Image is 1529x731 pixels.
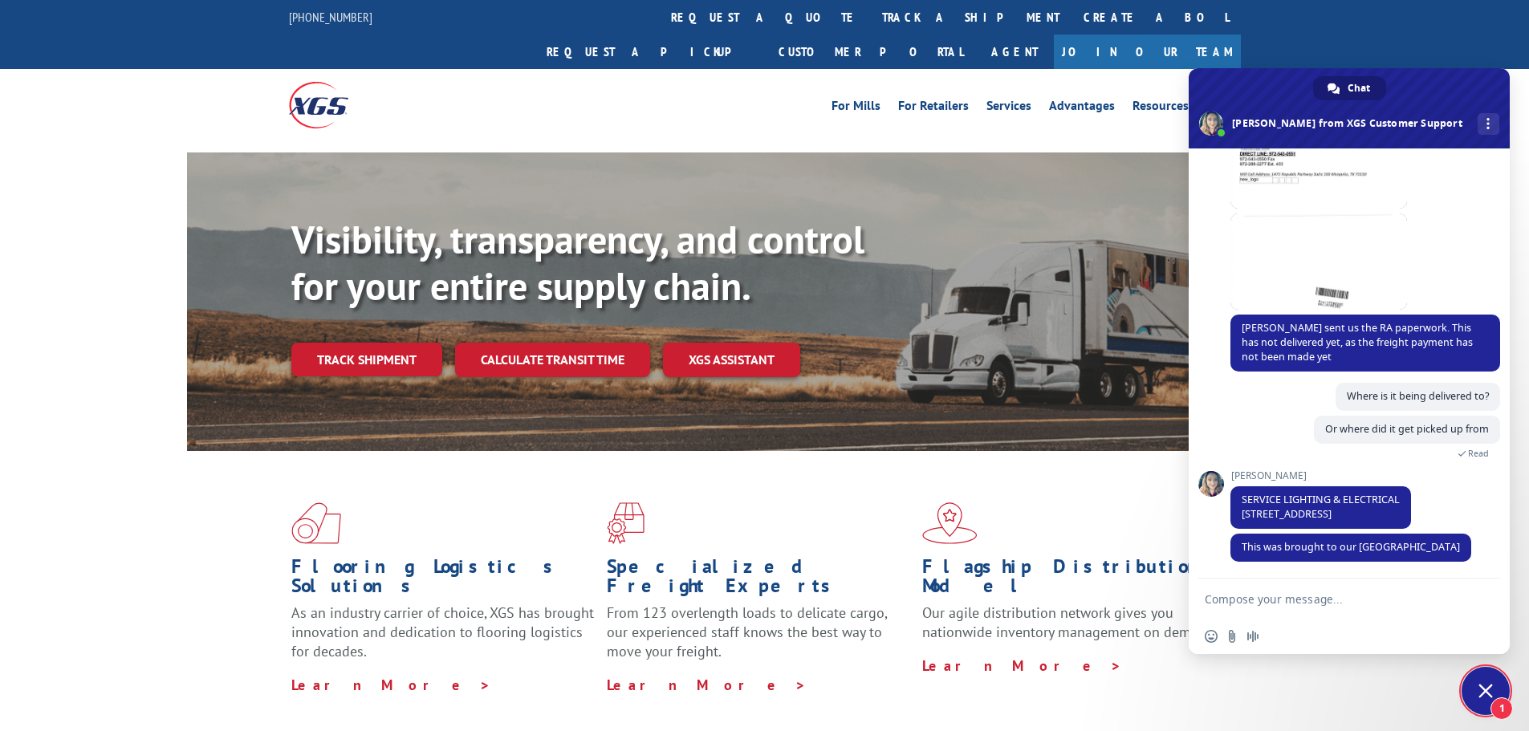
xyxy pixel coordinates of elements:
[455,343,650,377] a: Calculate transit time
[291,214,864,311] b: Visibility, transparency, and control for your entire supply chain.
[1230,470,1411,481] span: [PERSON_NAME]
[607,603,910,675] p: From 123 overlength loads to delicate cargo, our experienced staff knows the best way to move you...
[291,676,491,694] a: Learn More >
[1325,422,1489,436] span: Or where did it get picked up from
[289,9,372,25] a: [PHONE_NUMBER]
[1242,321,1473,363] span: [PERSON_NAME] sent us the RA paperwork. This has not delivered yet, as the freight payment has no...
[1490,697,1513,720] span: 1
[291,603,594,660] span: As an industry carrier of choice, XGS has brought innovation and dedication to flooring logistics...
[1462,667,1510,715] div: Close chat
[1347,389,1489,403] span: Where is it being delivered to?
[767,35,975,69] a: Customer Portal
[1054,35,1241,69] a: Join Our Team
[1242,493,1400,521] span: SERVICE LIGHTING & ELECTRICAL [STREET_ADDRESS]
[607,502,645,544] img: xgs-icon-focused-on-flooring-red
[663,343,800,377] a: XGS ASSISTANT
[1049,99,1115,117] a: Advantages
[607,557,910,603] h1: Specialized Freight Experts
[1246,630,1259,643] span: Audio message
[832,99,880,117] a: For Mills
[922,502,978,544] img: xgs-icon-flagship-distribution-model-red
[291,502,341,544] img: xgs-icon-total-supply-chain-intelligence-red
[1226,630,1238,643] span: Send a file
[291,343,442,376] a: Track shipment
[1205,630,1218,643] span: Insert an emoji
[1468,448,1489,459] span: Read
[1205,592,1458,607] textarea: Compose your message...
[898,99,969,117] a: For Retailers
[922,603,1218,641] span: Our agile distribution network gives you nationwide inventory management on demand.
[1133,99,1189,117] a: Resources
[975,35,1054,69] a: Agent
[1242,540,1460,554] span: This was brought to our [GEOGRAPHIC_DATA]
[535,35,767,69] a: Request a pickup
[922,557,1226,603] h1: Flagship Distribution Model
[922,656,1122,675] a: Learn More >
[1478,113,1499,135] div: More channels
[291,557,595,603] h1: Flooring Logistics Solutions
[607,676,807,694] a: Learn More >
[986,99,1031,117] a: Services
[1313,76,1386,100] div: Chat
[1348,76,1370,100] span: Chat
